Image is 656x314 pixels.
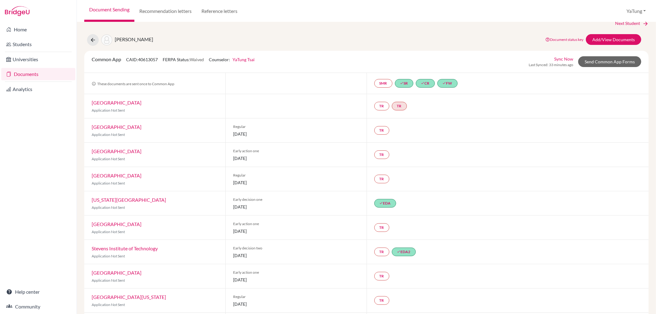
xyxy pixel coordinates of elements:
span: Application Not Sent [92,205,125,210]
span: Application Not Sent [92,254,125,258]
a: TR [374,126,389,135]
span: [DATE] [233,301,359,307]
a: TR [374,272,389,280]
a: TR [392,102,407,110]
a: TR [374,102,389,110]
a: TR [374,223,389,232]
a: [GEOGRAPHIC_DATA] [92,270,141,276]
a: Sync Now [554,56,573,62]
a: TR [374,296,389,305]
a: SMR [374,79,392,88]
i: done [421,81,425,85]
a: Documents [1,68,75,80]
a: doneEDA [374,199,396,208]
span: FERPA Status: [163,57,204,62]
span: Application Not Sent [92,181,125,185]
a: doneSR [395,79,413,88]
span: Early action one [233,221,359,227]
span: Regular [233,173,359,178]
a: [GEOGRAPHIC_DATA] [92,221,141,227]
a: TR [374,248,389,256]
a: [GEOGRAPHIC_DATA][US_STATE] [92,294,166,300]
a: Document status key [545,37,583,42]
span: Early action one [233,270,359,275]
a: YaTung Tsai [233,57,255,62]
span: Common App [92,56,121,62]
span: Counselor: [209,57,255,62]
i: done [380,201,383,205]
span: Application Not Sent [92,302,125,307]
span: Waived [190,57,204,62]
a: Universities [1,53,75,66]
a: Community [1,300,75,313]
a: Students [1,38,75,50]
span: Early decision two [233,245,359,251]
a: Analytics [1,83,75,95]
span: [DATE] [233,276,359,283]
a: Help center [1,286,75,298]
span: [DATE] [233,204,359,210]
a: doneEDA2 [392,248,416,256]
span: Regular [233,124,359,129]
span: Regular [233,294,359,300]
span: [DATE] [233,179,359,186]
span: Early action one [233,148,359,154]
i: done [443,81,446,85]
span: Application Not Sent [92,278,125,283]
span: [DATE] [233,155,359,161]
a: Next Student [615,20,649,27]
a: [GEOGRAPHIC_DATA] [92,100,141,105]
img: Bridge-U [5,6,30,16]
span: Application Not Sent [92,108,125,113]
a: [US_STATE][GEOGRAPHIC_DATA] [92,197,166,203]
a: TR [374,150,389,159]
span: [DATE] [233,252,359,259]
a: Add/View Documents [586,34,641,45]
a: [GEOGRAPHIC_DATA] [92,173,141,178]
i: done [397,250,401,253]
a: [GEOGRAPHIC_DATA] [92,148,141,154]
button: YaTung [624,5,649,17]
i: done [400,81,404,85]
span: [DATE] [233,131,359,137]
span: These documents are sent once to Common App [92,81,174,86]
a: doneCR [416,79,435,88]
span: Application Not Sent [92,132,125,137]
a: Home [1,23,75,36]
span: CAID: 40613057 [126,57,158,62]
span: [PERSON_NAME] [115,36,153,42]
span: Application Not Sent [92,229,125,234]
a: TR [374,175,389,183]
a: doneFW [437,79,458,88]
a: [GEOGRAPHIC_DATA] [92,124,141,130]
span: Application Not Sent [92,157,125,161]
span: Last Synced: 33 minutes ago [529,62,573,68]
a: Stevens Institute of Technology [92,245,158,251]
a: Send Common App Forms [578,56,641,67]
span: [DATE] [233,228,359,234]
span: Early decision one [233,197,359,202]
